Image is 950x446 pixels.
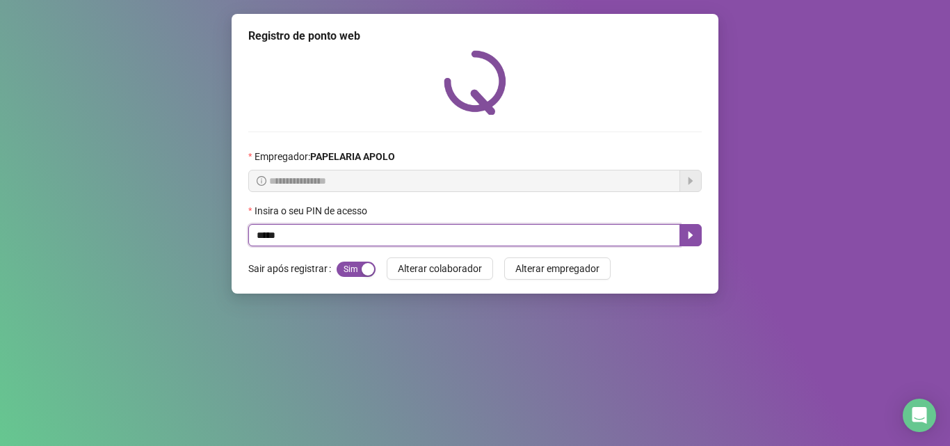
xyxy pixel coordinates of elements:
span: caret-right [685,230,696,241]
label: Insira o seu PIN de acesso [248,203,376,218]
button: Alterar empregador [504,257,611,280]
span: Alterar colaborador [398,261,482,276]
label: Sair após registrar [248,257,337,280]
img: QRPoint [444,50,506,115]
span: Alterar empregador [515,261,599,276]
span: Empregador : [255,149,395,164]
div: Registro de ponto web [248,28,702,45]
button: Alterar colaborador [387,257,493,280]
strong: PAPELARIA APOLO [310,151,395,162]
div: Open Intercom Messenger [903,399,936,432]
span: info-circle [257,176,266,186]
